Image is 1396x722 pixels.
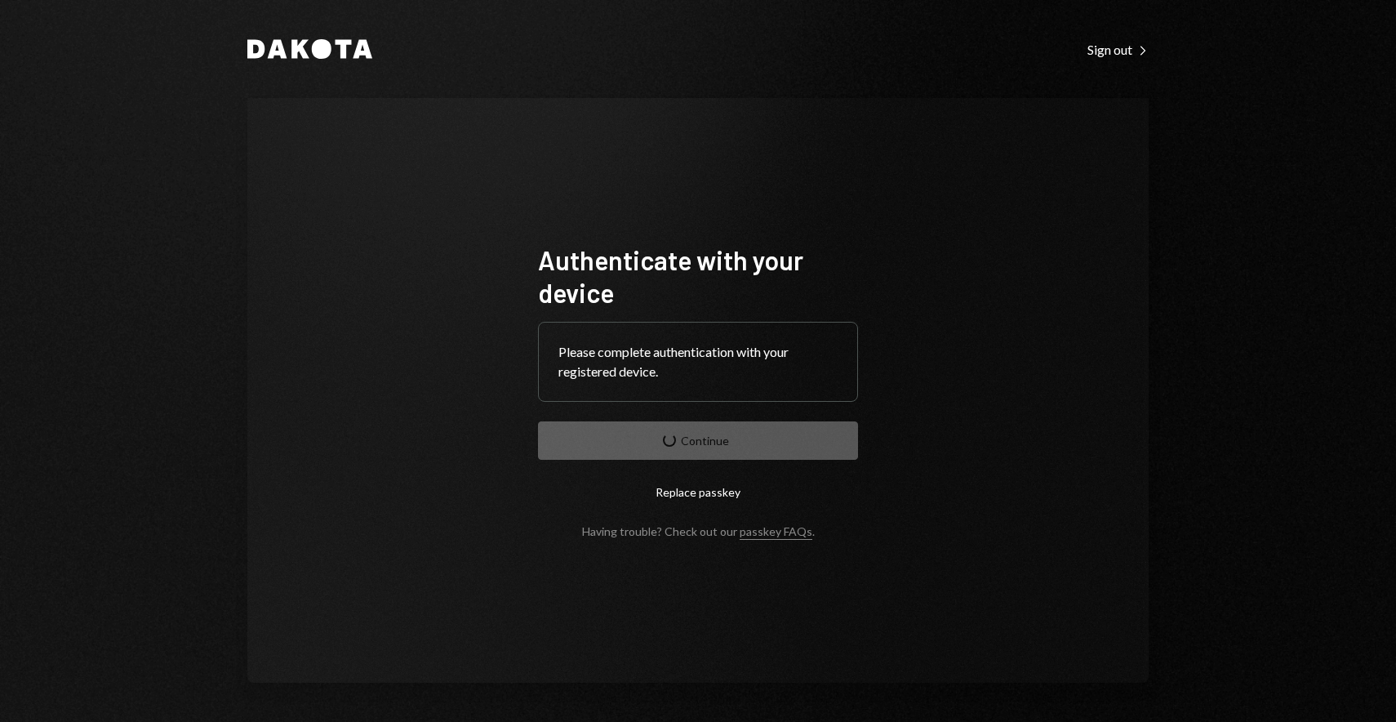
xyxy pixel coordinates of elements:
a: passkey FAQs [740,524,812,540]
a: Sign out [1087,40,1149,58]
div: Having trouble? Check out our . [582,524,815,538]
h1: Authenticate with your device [538,243,858,309]
div: Sign out [1087,42,1149,58]
div: Please complete authentication with your registered device. [558,342,838,381]
button: Replace passkey [538,473,858,511]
